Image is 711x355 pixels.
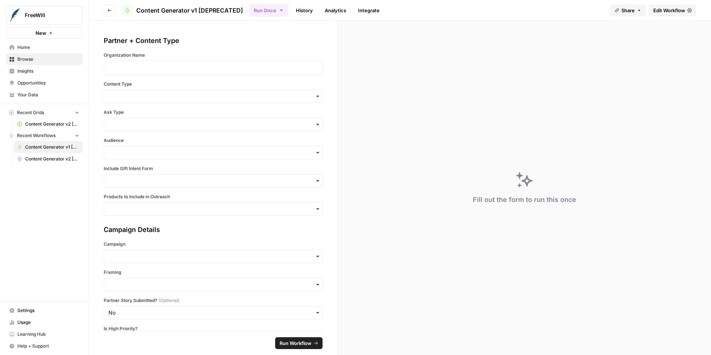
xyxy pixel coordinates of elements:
button: Run Once [249,4,288,17]
a: Content Generator v2 [LIVE] [14,153,83,165]
span: New [36,29,46,37]
span: Your Data [17,92,79,98]
a: Home [6,42,83,53]
span: Recent Grids [17,109,44,116]
a: Edit Workflow [649,4,696,16]
a: History [291,4,317,16]
span: Content Generator v2 [LIVE] [25,156,79,162]
label: Is High Priority? [104,325,323,332]
span: Recent Workflows [17,132,56,139]
label: Audience [104,137,323,144]
input: No [109,309,318,316]
a: Learning Hub [6,328,83,340]
span: Home [17,44,79,51]
img: FreeWill Logo [9,9,22,22]
span: Learning Hub [17,331,79,338]
label: Ask Type [104,109,323,116]
button: New [6,27,83,39]
a: Content Generator v1 [DEPRECATED] [121,4,243,16]
label: Partner Story Submitted? [104,297,323,304]
a: Content Generator v1 [DEPRECATED] [14,141,83,153]
span: Help + Support [17,343,79,349]
a: Settings [6,305,83,316]
a: Browse [6,53,83,65]
button: Workspace: FreeWill [6,6,83,24]
a: Insights [6,65,83,77]
div: Campaign Details [104,225,323,235]
span: Opportunities [17,80,79,86]
span: Share [621,7,635,14]
span: Settings [17,307,79,314]
span: (Optional) [159,297,179,304]
a: Analytics [320,4,351,16]
a: Usage [6,316,83,328]
span: Content Generator v1 [DEPRECATED] [25,144,79,150]
label: Organization Name [104,52,323,59]
button: Recent Workflows [6,130,83,141]
label: Content Type [104,81,323,87]
label: Framing [104,269,323,276]
span: Browse [17,56,79,63]
a: Opportunities [6,77,83,89]
a: Your Data [6,89,83,101]
label: Campaign [104,241,323,248]
div: Fill out the form to run this once [473,195,576,205]
label: Include Gift Intent Form [104,165,323,172]
span: Insights [17,68,79,74]
a: Content Generator v2 [DRAFT] Test [14,118,83,130]
a: Integrate [354,4,384,16]
button: Help + Support [6,340,83,352]
span: Content Generator v2 [DRAFT] Test [25,121,79,127]
span: FreeWill [25,11,70,19]
button: Recent Grids [6,107,83,118]
div: Partner + Content Type [104,36,323,46]
span: Run Workflow [280,339,311,347]
label: Products to Include in Outreach [104,193,323,200]
button: Share [610,4,646,16]
span: Edit Workflow [653,7,685,14]
span: Content Generator v1 [DEPRECATED] [136,6,243,15]
button: Run Workflow [275,337,323,349]
span: Usage [17,319,79,326]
